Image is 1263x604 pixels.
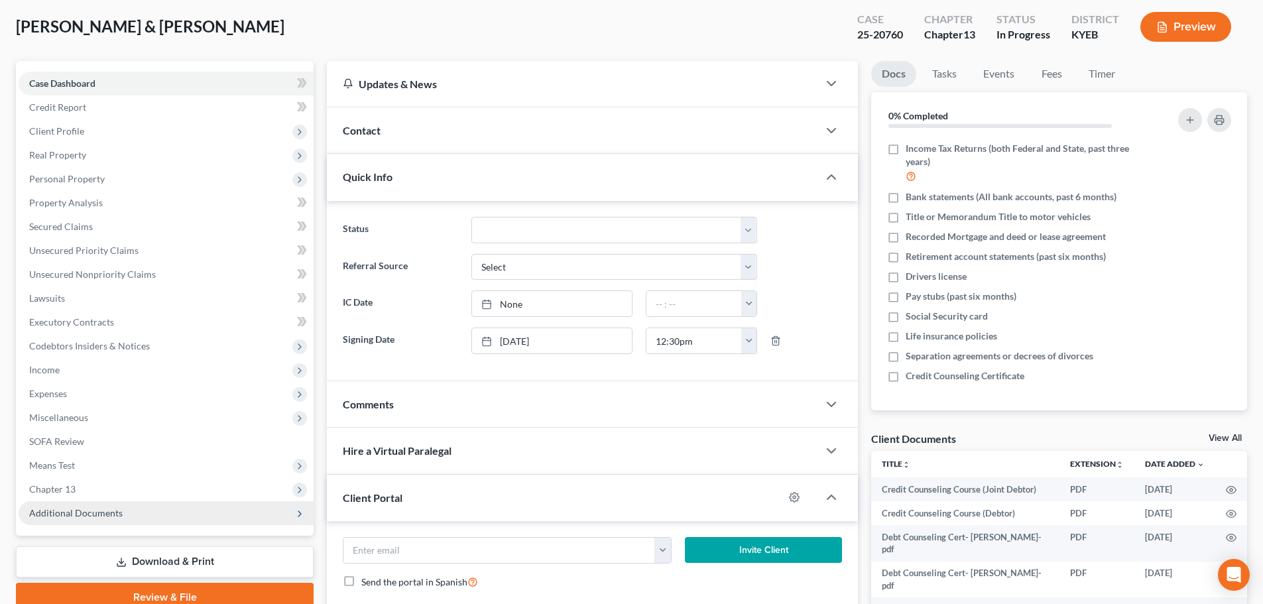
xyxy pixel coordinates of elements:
[922,61,967,87] a: Tasks
[963,28,975,40] span: 13
[336,254,464,280] label: Referral Source
[906,230,1106,243] span: Recorded Mortgage and deed or lease agreement
[29,292,65,304] span: Lawsuits
[29,269,156,280] span: Unsecured Nonpriority Claims
[924,12,975,27] div: Chapter
[1134,477,1215,501] td: [DATE]
[19,310,314,334] a: Executory Contracts
[19,95,314,119] a: Credit Report
[1071,27,1119,42] div: KYEB
[871,525,1059,562] td: Debt Counseling Cert- [PERSON_NAME]-pdf
[343,538,655,563] input: Enter email
[1116,461,1124,469] i: unfold_more
[29,483,76,495] span: Chapter 13
[29,459,75,471] span: Means Test
[29,245,139,256] span: Unsecured Priority Claims
[888,110,948,121] strong: 0% Completed
[857,12,903,27] div: Case
[1071,12,1119,27] div: District
[19,239,314,263] a: Unsecured Priority Claims
[902,461,910,469] i: unfold_more
[871,61,916,87] a: Docs
[906,330,997,343] span: Life insurance policies
[1218,559,1250,591] div: Open Intercom Messenger
[906,250,1106,263] span: Retirement account statements (past six months)
[343,170,392,183] span: Quick Info
[343,444,451,457] span: Hire a Virtual Paralegal
[472,328,632,353] a: [DATE]
[29,197,103,208] span: Property Analysis
[906,190,1116,204] span: Bank statements (All bank accounts, past 6 months)
[29,149,86,160] span: Real Property
[1030,61,1073,87] a: Fees
[19,191,314,215] a: Property Analysis
[1059,562,1134,598] td: PDF
[906,270,967,283] span: Drivers license
[343,491,402,504] span: Client Portal
[871,477,1059,501] td: Credit Counseling Course (Joint Debtor)
[343,77,802,91] div: Updates & News
[973,61,1025,87] a: Events
[29,388,67,399] span: Expenses
[19,430,314,453] a: SOFA Review
[1197,461,1205,469] i: expand_more
[19,263,314,286] a: Unsecured Nonpriority Claims
[871,501,1059,525] td: Credit Counseling Course (Debtor)
[29,101,86,113] span: Credit Report
[1145,459,1205,469] a: Date Added expand_more
[29,436,84,447] span: SOFA Review
[29,78,95,89] span: Case Dashboard
[336,290,464,317] label: IC Date
[1134,562,1215,598] td: [DATE]
[1070,459,1124,469] a: Extensionunfold_more
[1059,501,1134,525] td: PDF
[472,291,632,316] a: None
[29,364,60,375] span: Income
[1209,434,1242,443] a: View All
[1140,12,1231,42] button: Preview
[906,310,988,323] span: Social Security card
[882,459,910,469] a: Titleunfold_more
[1059,477,1134,501] td: PDF
[29,221,93,232] span: Secured Claims
[19,286,314,310] a: Lawsuits
[906,210,1091,223] span: Title or Memorandum Title to motor vehicles
[19,72,314,95] a: Case Dashboard
[19,215,314,239] a: Secured Claims
[906,369,1024,383] span: Credit Counseling Certificate
[1078,61,1126,87] a: Timer
[906,290,1016,303] span: Pay stubs (past six months)
[996,12,1050,27] div: Status
[1134,501,1215,525] td: [DATE]
[336,328,464,354] label: Signing Date
[361,576,467,587] span: Send the portal in Spanish
[857,27,903,42] div: 25-20760
[29,173,105,184] span: Personal Property
[871,432,956,446] div: Client Documents
[29,340,150,351] span: Codebtors Insiders & Notices
[29,412,88,423] span: Miscellaneous
[16,546,314,577] a: Download & Print
[336,217,464,243] label: Status
[29,125,84,137] span: Client Profile
[646,328,742,353] input: -- : --
[29,507,123,518] span: Additional Documents
[343,398,394,410] span: Comments
[871,562,1059,598] td: Debt Counseling Cert- [PERSON_NAME]-pdf
[646,291,742,316] input: -- : --
[1134,525,1215,562] td: [DATE]
[1059,525,1134,562] td: PDF
[16,17,284,36] span: [PERSON_NAME] & [PERSON_NAME]
[906,349,1093,363] span: Separation agreements or decrees of divorces
[924,27,975,42] div: Chapter
[996,27,1050,42] div: In Progress
[685,537,843,564] button: Invite Client
[29,316,114,328] span: Executory Contracts
[906,142,1142,168] span: Income Tax Returns (both Federal and State, past three years)
[343,124,381,137] span: Contact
